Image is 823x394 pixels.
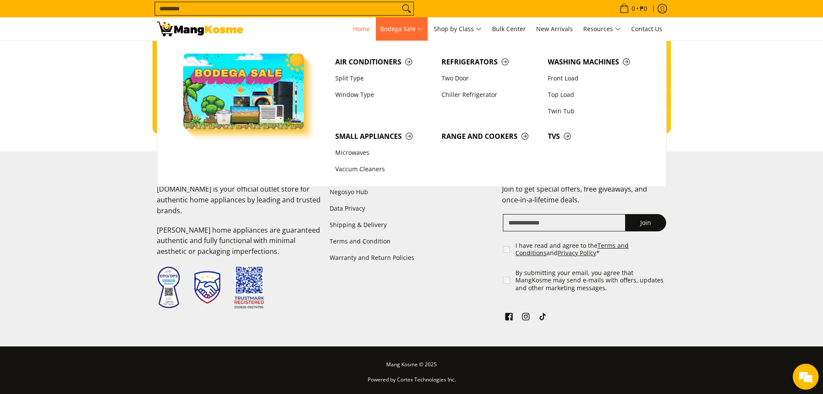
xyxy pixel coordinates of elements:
[583,24,621,35] span: Resources
[488,17,530,41] a: Bulk Center
[625,214,666,231] button: Join
[437,70,543,86] a: Two Door
[331,161,437,178] a: Vaccum Cleaners
[330,250,494,266] a: Warranty and Return Policies
[437,86,543,103] a: Chiller Refrigerator
[543,70,650,86] a: Front Load
[548,57,645,67] span: Washing Machines
[157,375,667,390] p: Powered by Cortex Technologies Inc.
[520,311,532,325] a: See Mang Kosme on Instagram
[532,17,577,41] a: New Arrivals
[330,184,494,200] a: Negosyo Hub
[515,241,629,257] a: Terms and Conditions
[331,54,437,70] a: Air Conditioners
[335,57,433,67] span: Air Conditioners
[515,269,667,292] label: By submitting your email, you agree that MangKosme may send e-mails with offers, updates and othe...
[548,131,645,142] span: TVs
[579,17,625,41] a: Resources
[4,236,165,266] textarea: Type your message and hit 'Enter'
[543,103,650,119] a: Twin Tub
[442,57,539,67] span: Refrigerators
[157,225,321,266] p: [PERSON_NAME] home appliances are guaranteed authentic and fully functional with minimal aestheti...
[503,311,515,325] a: See Mang Kosme on Facebook
[543,128,650,144] a: TVs
[543,54,650,70] a: Washing Machines
[639,6,648,12] span: ₱0
[183,54,304,129] img: Bodega Sale
[630,6,636,12] span: 0
[380,24,423,35] span: Bodega Sale
[157,266,181,309] img: Data Privacy Seal
[376,17,428,41] a: Bodega Sale
[353,25,370,33] span: Home
[429,17,486,41] a: Shop by Class
[157,359,667,375] p: Mang Kosme © 2025
[558,249,596,257] a: Privacy Policy
[617,4,650,13] span: •
[252,17,667,41] nav: Main Menu
[543,86,650,103] a: Top Load
[627,17,667,41] a: Contact Us
[331,86,437,103] a: Window Type
[492,25,526,33] span: Bulk Center
[157,184,321,224] p: [DOMAIN_NAME] is your official outlet store for authentic home appliances by leading and trusted ...
[330,217,494,234] a: Shipping & Delivery
[437,54,543,70] a: Refrigerators
[142,4,162,25] div: Minimize live chat window
[400,2,413,15] button: Search
[194,271,220,304] img: Trustmark Seal
[437,128,543,144] a: Range and Cookers
[515,242,667,257] label: I have read and agree to the and *
[331,70,437,86] a: Split Type
[502,184,666,214] p: Join to get special offers, free giveaways, and once-in-a-lifetime deals.
[157,22,243,36] img: Mang Kosme: Your Home Appliances Warehouse Sale Partner!
[330,234,494,250] a: Terms and Condition
[234,266,264,309] img: Trustmark QR
[50,109,119,196] span: We're online!
[331,128,437,144] a: Small Appliances
[434,24,482,35] span: Shop by Class
[349,17,374,41] a: Home
[330,200,494,217] a: Data Privacy
[536,25,573,33] span: New Arrivals
[45,48,145,60] div: Chat with us now
[631,25,662,33] span: Contact Us
[537,311,549,325] a: See Mang Kosme on TikTok
[331,145,437,161] a: Microwaves
[442,131,539,142] span: Range and Cookers
[335,131,433,142] span: Small Appliances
